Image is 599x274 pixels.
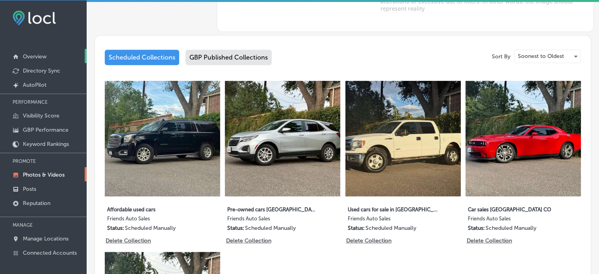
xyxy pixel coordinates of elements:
[23,127,69,133] p: GBP Performance
[245,225,296,231] p: Scheduled Manually
[348,202,438,216] label: Used cars for sale in [GEOGRAPHIC_DATA]
[23,186,36,192] p: Posts
[492,53,510,60] p: Sort By
[468,202,558,216] label: Car sales [GEOGRAPHIC_DATA] CO
[106,237,150,244] p: Delete Collection
[465,81,581,196] img: Collection thumbnail
[23,112,59,119] p: Visibility Score
[185,50,272,65] div: GBP Published Collections
[227,202,317,216] label: Pre-owned cars [GEOGRAPHIC_DATA]
[227,216,317,225] label: Friends Auto Sales
[107,202,197,216] label: Affordable used cars
[348,216,438,225] label: Friends Auto Sales
[23,250,77,256] p: Connected Accounts
[468,225,485,231] p: Status:
[125,225,176,231] p: Scheduled Manually
[105,50,179,65] div: Scheduled Collections
[468,216,558,225] label: Friends Auto Sales
[226,237,271,244] p: Delete Collection
[518,52,564,60] p: Soonest to Oldest
[23,235,69,242] p: Manage Locations
[227,225,244,231] p: Status:
[107,216,197,225] label: Friends Auto Sales
[346,237,391,244] p: Delete Collection
[105,81,220,196] img: Collection thumbnail
[23,200,50,207] p: Reputation
[107,225,124,231] p: Status:
[23,82,46,88] p: AutoPilot
[23,53,46,60] p: Overview
[225,81,340,196] img: Collection thumbnail
[23,171,65,178] p: Photos & Videos
[348,225,365,231] p: Status:
[365,225,416,231] p: Scheduled Manually
[486,225,536,231] p: Scheduled Manually
[345,81,461,196] img: Collection thumbnail
[23,67,60,74] p: Directory Sync
[23,141,69,147] p: Keyword Rankings
[13,11,56,25] img: fda3e92497d09a02dc62c9cd864e3231.png
[515,50,580,63] div: Soonest to Oldest
[467,237,511,244] p: Delete Collection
